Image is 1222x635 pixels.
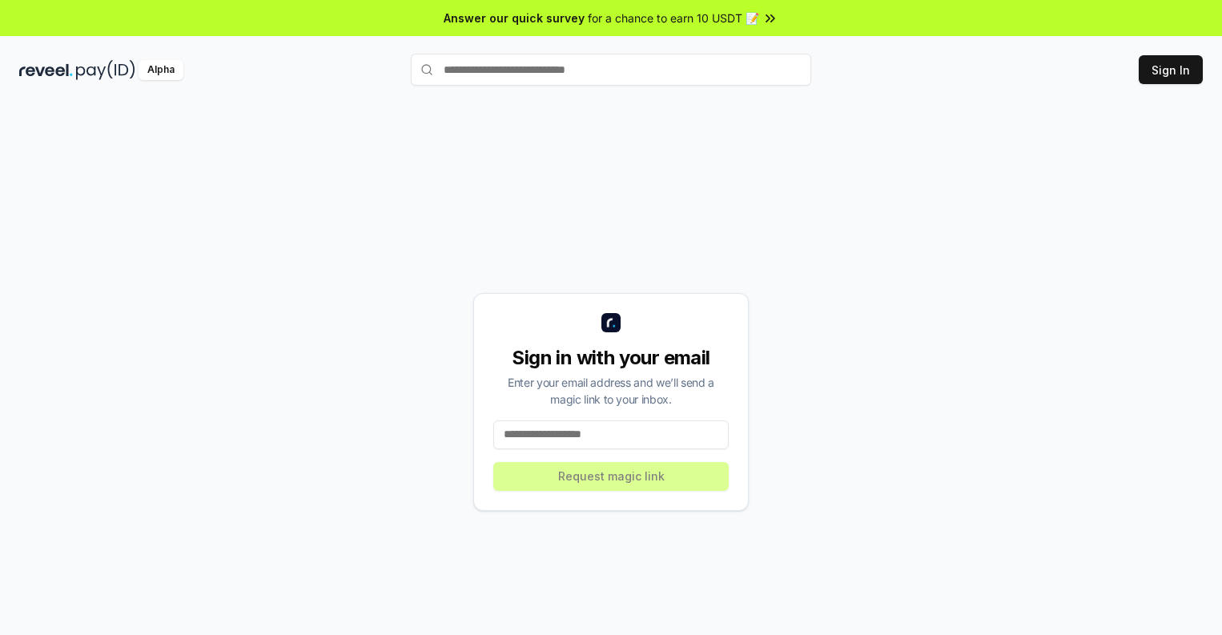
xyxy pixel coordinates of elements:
[139,60,183,80] div: Alpha
[601,313,621,332] img: logo_small
[76,60,135,80] img: pay_id
[493,345,729,371] div: Sign in with your email
[1139,55,1203,84] button: Sign In
[588,10,759,26] span: for a chance to earn 10 USDT 📝
[19,60,73,80] img: reveel_dark
[444,10,585,26] span: Answer our quick survey
[493,374,729,408] div: Enter your email address and we’ll send a magic link to your inbox.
